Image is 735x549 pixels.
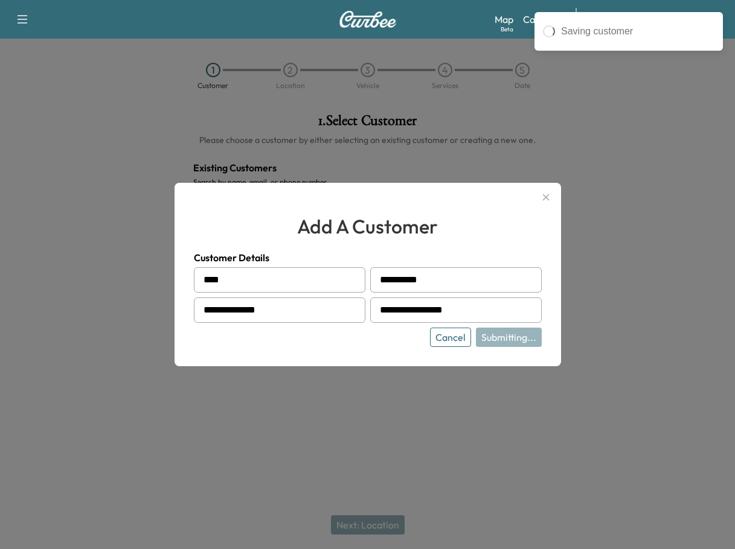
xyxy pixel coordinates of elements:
a: MapBeta [495,12,513,27]
div: Beta [501,25,513,34]
div: Saving customer [561,24,714,39]
img: Curbee Logo [339,11,397,28]
a: Calendar [523,12,563,27]
button: Cancel [430,328,471,347]
h4: Customer Details [194,250,542,265]
h2: add a customer [194,212,542,241]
